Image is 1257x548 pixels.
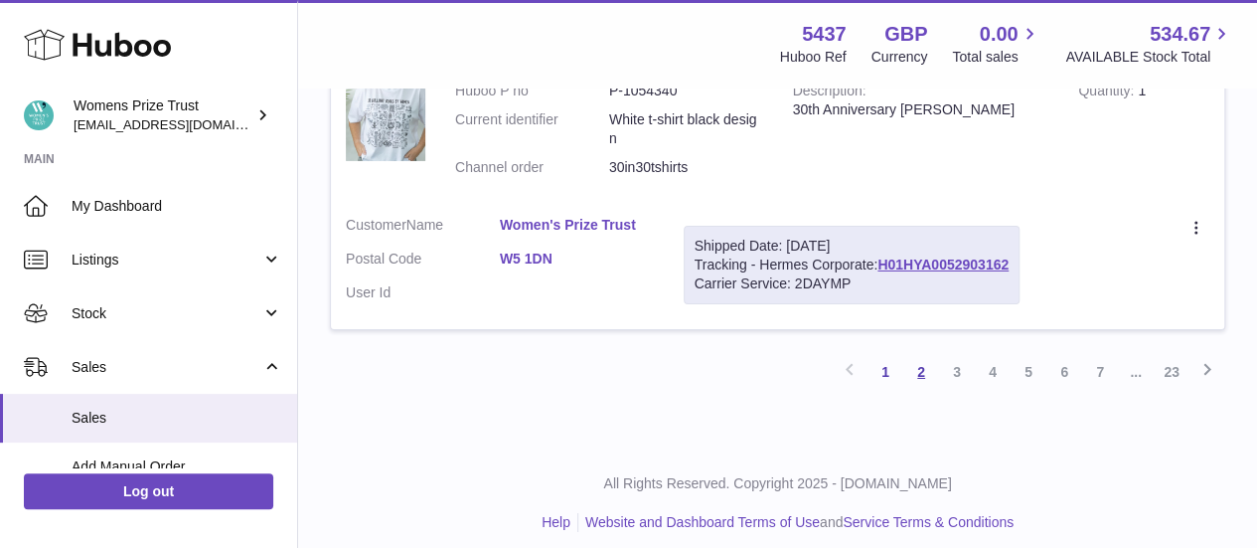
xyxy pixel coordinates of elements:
[72,304,261,323] span: Stock
[72,409,282,428] span: Sales
[843,514,1014,530] a: Service Terms & Conditions
[609,110,763,148] dd: White t-shirt black design
[1011,354,1046,390] a: 5
[72,251,261,270] span: Listings
[314,474,1241,493] p: All Rights Reserved. Copyright 2025 - [DOMAIN_NAME]
[1046,354,1082,390] a: 6
[455,82,609,100] dt: Huboo P no
[1065,21,1233,67] a: 534.67 AVAILABLE Stock Total
[24,473,273,509] a: Log out
[1078,83,1138,103] strong: Quantity
[455,110,609,148] dt: Current identifier
[1065,48,1233,67] span: AVAILABLE Stock Total
[1082,354,1118,390] a: 7
[609,158,763,177] dd: 30in30tshirts
[500,216,654,235] a: Women's Prize Trust
[952,21,1040,67] a: 0.00 Total sales
[1118,354,1154,390] span: ...
[903,354,939,390] a: 2
[952,48,1040,67] span: Total sales
[346,250,500,274] dt: Postal Code
[877,257,1009,273] a: H01HYA0052903162
[867,354,903,390] a: 1
[695,237,1009,256] div: Shipped Date: [DATE]
[780,48,847,67] div: Huboo Ref
[455,158,609,177] dt: Channel order
[24,100,54,130] img: info@womensprizeforfiction.co.uk
[793,100,1049,119] div: 30th Anniversary [PERSON_NAME]
[542,514,570,530] a: Help
[793,83,866,103] strong: Description
[74,96,252,134] div: Womens Prize Trust
[346,216,500,240] dt: Name
[72,457,282,476] span: Add Manual Order
[1154,354,1189,390] a: 23
[578,513,1014,532] li: and
[980,21,1019,48] span: 0.00
[695,274,1009,293] div: Carrier Service: 2DAYMP
[346,217,406,233] span: Customer
[1150,21,1210,48] span: 534.67
[975,354,1011,390] a: 4
[346,283,500,302] dt: User Id
[884,21,927,48] strong: GBP
[500,250,654,269] a: W5 1DN
[684,226,1020,304] div: Tracking - Hermes Corporate:
[609,82,763,100] dd: P-1054340
[74,116,292,132] span: [EMAIL_ADDRESS][DOMAIN_NAME]
[1063,67,1224,202] td: 1
[871,48,928,67] div: Currency
[346,82,425,161] img: 1754924115.jpg
[585,514,820,530] a: Website and Dashboard Terms of Use
[939,354,975,390] a: 3
[72,358,261,377] span: Sales
[72,197,282,216] span: My Dashboard
[802,21,847,48] strong: 5437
